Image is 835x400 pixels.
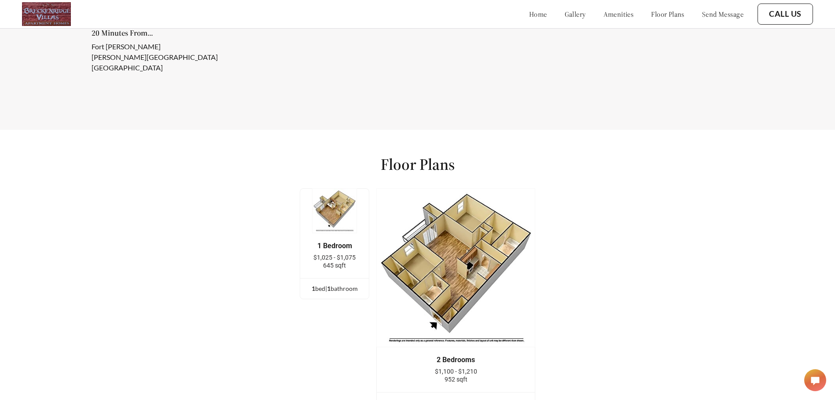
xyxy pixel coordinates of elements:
span: $1,100 - $1,210 [435,368,477,375]
li: [GEOGRAPHIC_DATA] [92,62,218,73]
li: [PERSON_NAME][GEOGRAPHIC_DATA] [92,52,218,62]
li: Fort [PERSON_NAME] [92,41,218,52]
span: 1 [312,285,315,292]
a: send message [702,10,743,18]
div: 1 Bedroom [313,242,356,250]
a: home [529,10,547,18]
div: bed | bathroom [300,284,369,294]
span: $1,025 - $1,075 [313,254,356,261]
img: logo.png [22,2,71,26]
h5: 20 Minutes From... [92,29,232,37]
a: floor plans [651,10,684,18]
h1: Floor Plans [381,154,455,174]
span: 952 sqft [445,376,467,383]
a: amenities [603,10,634,18]
span: 1 [327,285,331,292]
img: example [376,188,535,347]
img: example [312,188,357,233]
span: 645 sqft [323,262,346,269]
a: Call Us [769,9,802,19]
button: Call Us [758,4,813,25]
div: 2 Bedrooms [390,356,522,364]
a: gallery [565,10,586,18]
